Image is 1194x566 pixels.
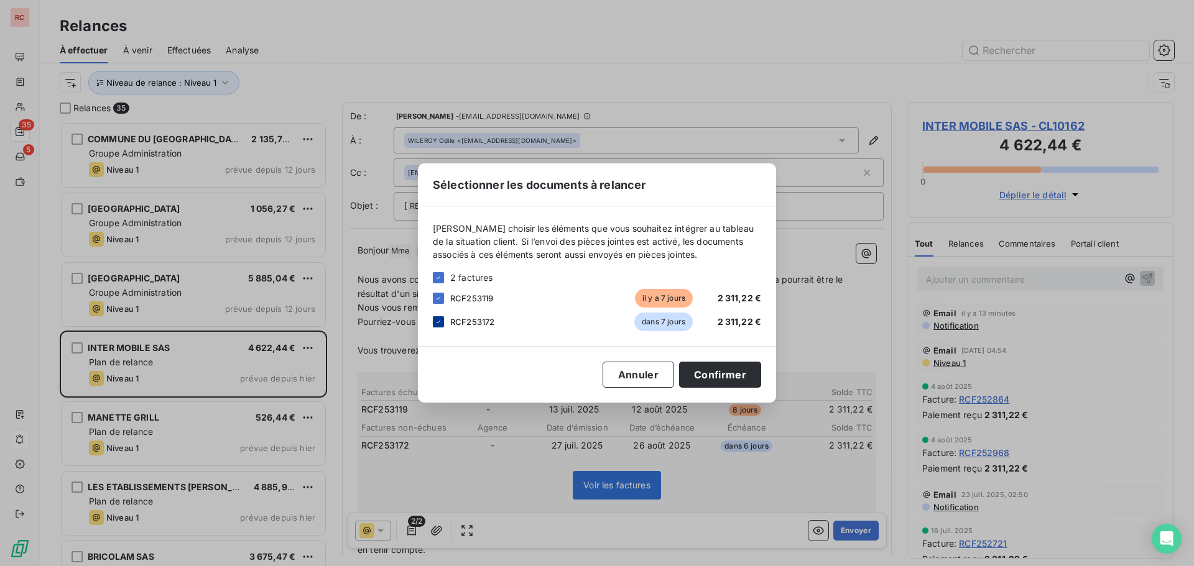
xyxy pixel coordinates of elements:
span: Sélectionner les documents à relancer [433,176,646,193]
div: Open Intercom Messenger [1152,524,1182,554]
button: Annuler [603,362,674,388]
span: dans 7 jours [634,313,693,331]
span: 2 311,22 € [718,316,762,327]
span: il y a 7 jours [635,289,693,308]
span: [PERSON_NAME] choisir les éléments que vous souhaitez intégrer au tableau de la situation client.... [433,222,761,261]
span: RCF253172 [450,317,494,327]
button: Confirmer [679,362,761,388]
span: RCF253119 [450,293,493,303]
span: 2 311,22 € [718,293,762,303]
span: 2 factures [450,271,493,284]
